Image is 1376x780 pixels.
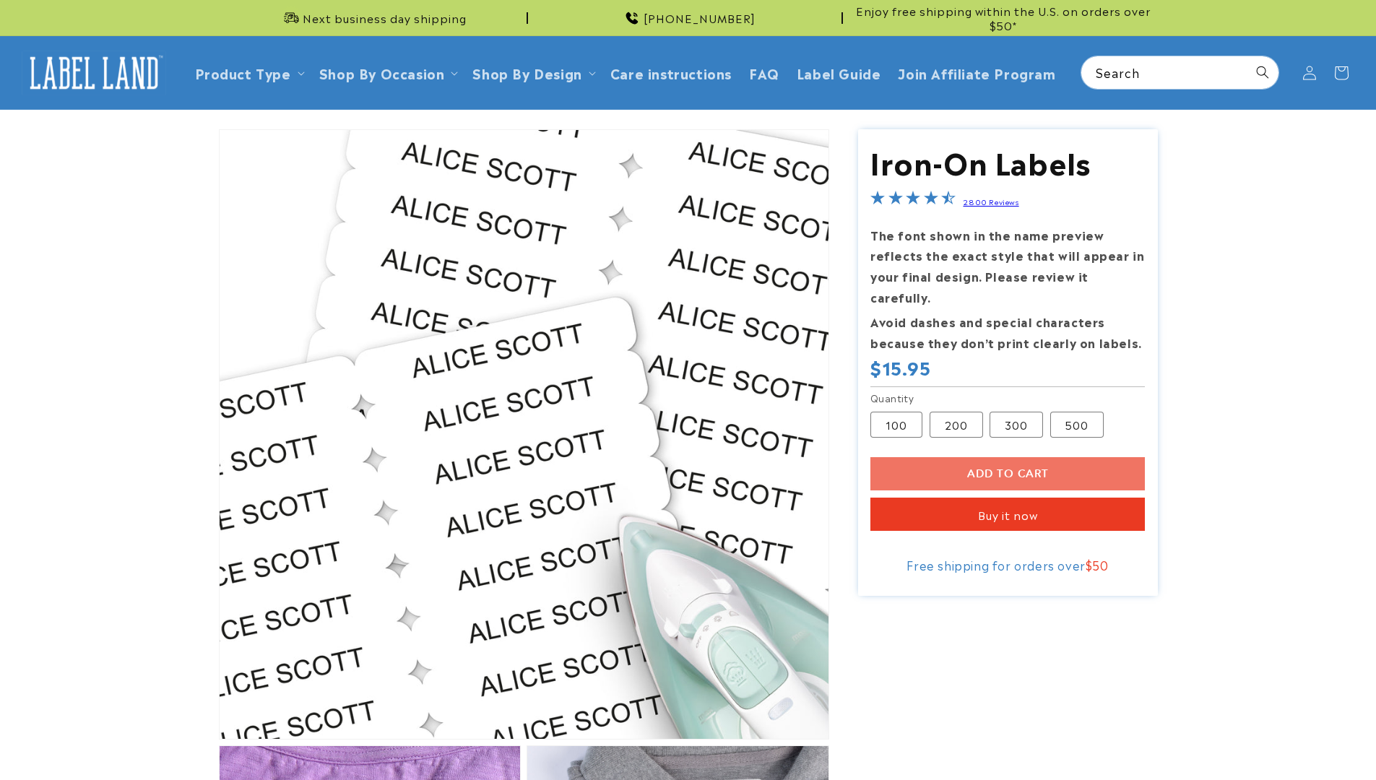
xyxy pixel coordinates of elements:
span: Shop By Occasion [319,64,445,81]
span: Label Guide [797,64,881,81]
img: Label Land [22,51,166,95]
a: Care instructions [602,56,740,90]
span: 4.5-star overall rating [870,192,956,209]
label: 300 [990,412,1043,438]
a: Label Guide [788,56,890,90]
summary: Shop By Occasion [311,56,464,90]
span: Care instructions [610,64,732,81]
div: Free shipping for orders over [870,558,1145,572]
button: Buy it now [870,498,1145,531]
a: Join Affiliate Program [889,56,1064,90]
h1: Iron-On Labels [870,142,1145,180]
span: $15.95 [870,356,931,378]
summary: Shop By Design [464,56,601,90]
span: 50 [1092,556,1108,573]
span: Enjoy free shipping within the U.S. on orders over $50* [849,4,1158,32]
summary: Product Type [186,56,311,90]
a: Label Land [17,45,172,100]
strong: Avoid dashes and special characters because they don’t print clearly on labels. [870,313,1142,351]
button: Search [1247,56,1278,88]
span: Next business day shipping [303,11,467,25]
label: 500 [1050,412,1104,438]
a: Product Type [195,63,291,82]
label: 100 [870,412,922,438]
legend: Quantity [870,391,915,405]
a: 2800 Reviews [963,196,1018,207]
label: 200 [930,412,983,438]
span: $ [1086,556,1093,573]
span: Join Affiliate Program [898,64,1055,81]
strong: The font shown in the name preview reflects the exact style that will appear in your final design... [870,226,1144,305]
a: Shop By Design [472,63,581,82]
span: FAQ [749,64,779,81]
a: FAQ [740,56,788,90]
span: [PHONE_NUMBER] [644,11,756,25]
